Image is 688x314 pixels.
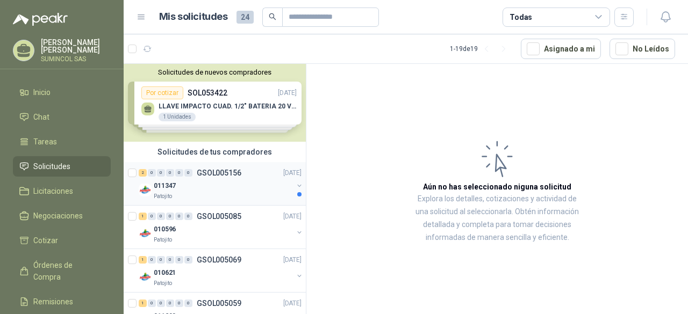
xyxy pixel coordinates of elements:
p: Explora los detalles, cotizaciones y actividad de una solicitud al seleccionarla. Obtén informaci... [414,193,580,244]
p: GSOL005059 [197,300,241,307]
div: 1 [139,300,147,307]
p: [DATE] [283,255,302,265]
p: [DATE] [283,298,302,309]
a: Cotizar [13,230,111,251]
a: Licitaciones [13,181,111,201]
div: 0 [184,213,192,220]
div: 0 [166,213,174,220]
div: 0 [184,300,192,307]
div: Solicitudes de tus compradores [124,142,306,162]
span: Negociaciones [33,210,83,222]
div: 0 [157,213,165,220]
a: Remisiones [13,291,111,312]
p: 010596 [154,224,176,235]
span: Cotizar [33,235,58,246]
div: 0 [175,169,183,177]
span: Inicio [33,86,51,98]
span: 24 [236,11,254,24]
span: Tareas [33,136,57,148]
div: 0 [175,256,183,264]
div: 1 [139,256,147,264]
div: 0 [175,213,183,220]
p: Patojito [154,236,172,244]
a: 1 0 0 0 0 0 GSOL005069[DATE] Company Logo010621Patojito [139,253,304,288]
p: Patojito [154,192,172,201]
button: Solicitudes de nuevos compradores [128,68,302,76]
div: 0 [157,256,165,264]
p: [DATE] [283,211,302,222]
a: 1 0 0 0 0 0 GSOL005085[DATE] Company Logo010596Patojito [139,210,304,244]
div: 0 [148,256,156,264]
a: Chat [13,107,111,127]
div: 0 [148,300,156,307]
p: GSOL005069 [197,256,241,264]
img: Company Logo [139,227,152,240]
span: Chat [33,111,49,123]
p: Patojito [154,279,172,288]
p: [PERSON_NAME] [PERSON_NAME] [41,39,111,54]
a: Órdenes de Compra [13,255,111,287]
div: 0 [148,213,156,220]
a: Tareas [13,132,111,152]
img: Company Logo [139,184,152,196]
div: 0 [166,256,174,264]
div: 2 [139,169,147,177]
a: Solicitudes [13,156,111,177]
span: Órdenes de Compra [33,259,101,283]
div: 0 [157,169,165,177]
button: Asignado a mi [521,39,601,59]
span: Solicitudes [33,160,70,172]
span: search [269,13,276,20]
img: Company Logo [139,271,152,283]
div: 0 [184,169,192,177]
div: Todas [510,11,532,23]
h1: Mis solicitudes [159,9,228,25]
a: Negociaciones [13,206,111,226]
p: GSOL005156 [197,169,241,177]
div: 0 [175,300,183,307]
div: Solicitudes de nuevos compradoresPor cotizarSOL053422[DATE] LLAVE IMPACTO CUAD. 1/2" BATERIA 20 V... [124,64,306,142]
div: 0 [166,300,174,307]
div: 0 [157,300,165,307]
p: [DATE] [283,168,302,178]
div: 0 [166,169,174,177]
img: Logo peakr [13,13,68,26]
div: 0 [184,256,192,264]
h3: Aún no has seleccionado niguna solicitud [423,181,571,193]
p: SUMINCOL SAS [41,56,111,62]
div: 1 - 19 de 19 [450,40,512,57]
a: 2 0 0 0 0 0 GSOL005156[DATE] Company Logo011347Patojito [139,166,304,201]
span: Remisiones [33,296,73,308]
a: Inicio [13,82,111,103]
p: GSOL005085 [197,213,241,220]
button: No Leídos [610,39,675,59]
p: 011347 [154,181,176,191]
div: 1 [139,213,147,220]
p: 010621 [154,268,176,278]
div: 0 [148,169,156,177]
span: Licitaciones [33,185,73,197]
